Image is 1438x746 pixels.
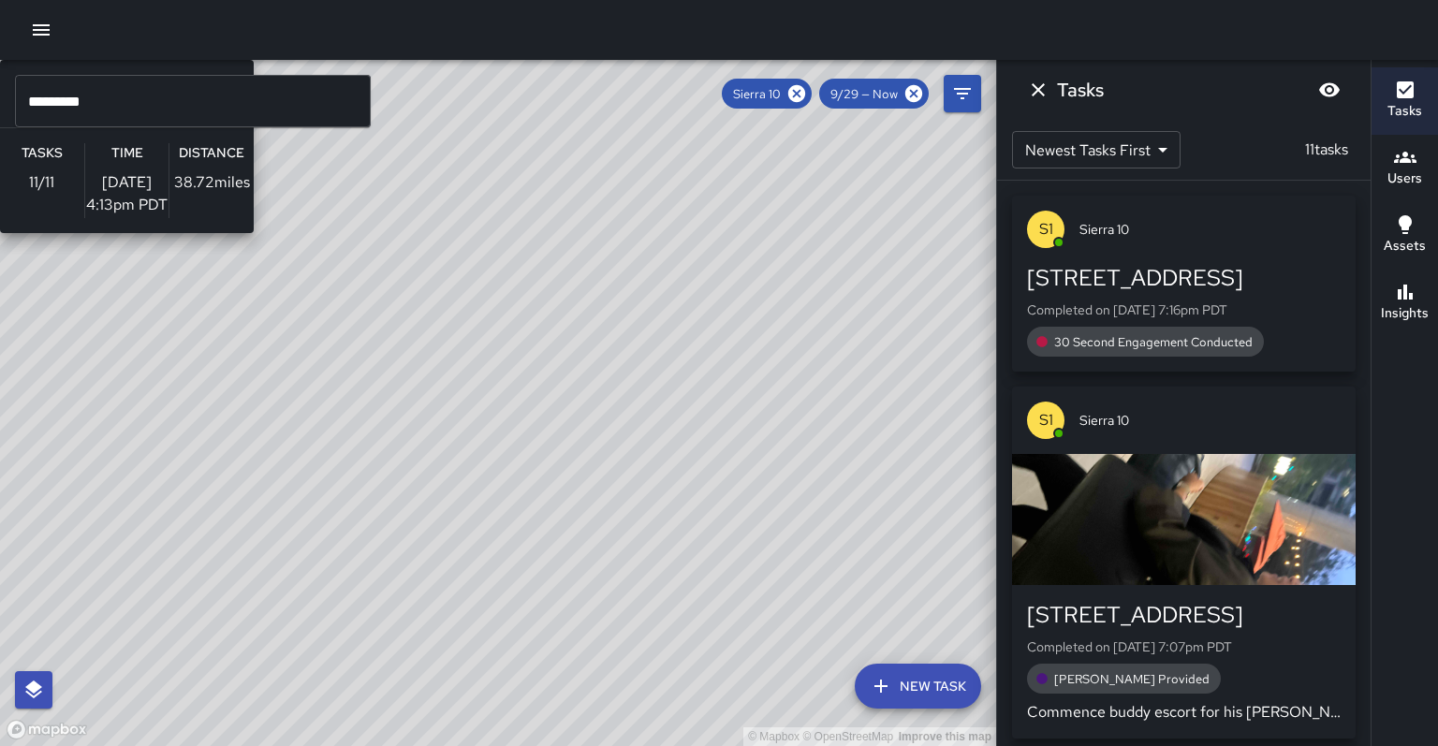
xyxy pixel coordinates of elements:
[29,171,54,194] p: 11 / 11
[1039,218,1053,241] p: S1
[1372,270,1438,337] button: Insights
[722,86,792,102] span: Sierra 10
[1372,135,1438,202] button: Users
[855,664,981,709] button: New Task
[1057,75,1104,105] h6: Tasks
[819,79,929,109] div: 9/29 — Now
[85,171,169,216] p: [DATE] 4:13pm PDT
[1027,701,1341,724] p: Commence buddy escort for his [PERSON_NAME] completed at approximately 1907 hours
[1039,409,1053,432] p: S1
[1012,196,1356,372] button: S1Sierra 10[STREET_ADDRESS]Completed on [DATE] 7:16pm PDT30 Second Engagement Conducted
[1387,101,1422,122] h6: Tasks
[1079,411,1341,430] span: Sierra 10
[1372,202,1438,270] button: Assets
[1372,67,1438,135] button: Tasks
[1381,303,1429,324] h6: Insights
[22,143,63,164] h6: Tasks
[819,86,909,102] span: 9/29 — Now
[722,79,812,109] div: Sierra 10
[944,75,981,112] button: Filters
[1027,263,1341,293] div: [STREET_ADDRESS]
[1012,131,1181,168] div: Newest Tasks First
[1079,220,1341,239] span: Sierra 10
[1027,637,1341,656] p: Completed on [DATE] 7:07pm PDT
[1012,387,1356,739] button: S1Sierra 10[STREET_ADDRESS]Completed on [DATE] 7:07pm PDT[PERSON_NAME] ProvidedCommence buddy esc...
[1043,334,1264,350] span: 30 Second Engagement Conducted
[1027,600,1341,630] div: [STREET_ADDRESS]
[1043,671,1221,687] span: [PERSON_NAME] Provided
[179,143,244,164] h6: Distance
[1387,168,1422,189] h6: Users
[1384,236,1426,256] h6: Assets
[1298,139,1356,161] p: 11 tasks
[1311,71,1348,109] button: Blur
[174,171,250,194] p: 38.72 miles
[1027,300,1341,319] p: Completed on [DATE] 7:16pm PDT
[1020,71,1057,109] button: Dismiss
[111,143,143,164] h6: Time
